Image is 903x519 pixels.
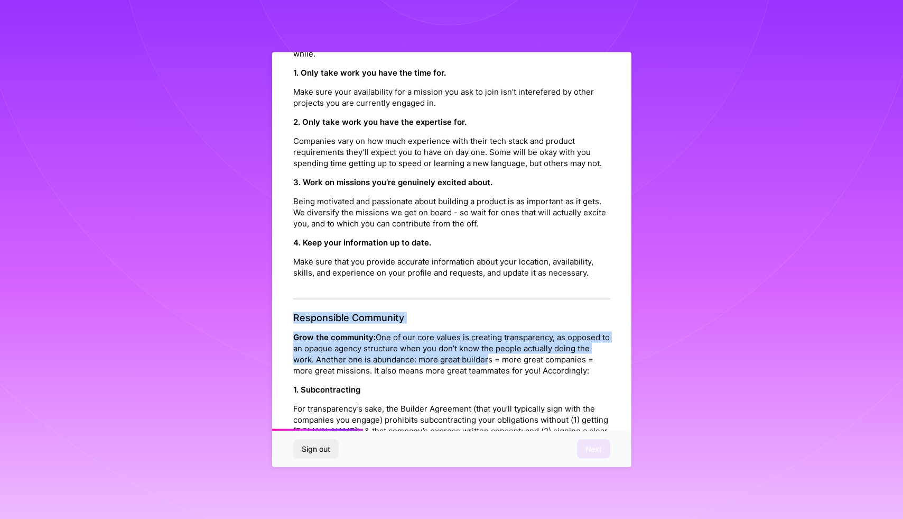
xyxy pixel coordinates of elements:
p: Being motivated and passionate about building a product is as important as it gets. We diversify ... [293,195,610,229]
p: One of our core values is creating transparency, as opposed to an opaque agency structure when yo... [293,332,610,376]
h4: Responsible Community [293,312,610,323]
strong: 4. Keep your information up to date. [293,237,431,247]
p: For transparency’s sake, the Builder Agreement (that you’ll typically sign with the companies you... [293,403,610,448]
button: Sign out [293,440,339,459]
p: Companies vary on how much experience with their tech stack and product requirements they’ll expe... [293,135,610,168]
strong: 2. Only take work you have the expertise for. [293,116,467,126]
strong: 1. Only take work you have the time for. [293,67,446,77]
p: Make sure your availability for a mission you ask to join isn’t interefered by other projects you... [293,86,610,108]
strong: 1. Subcontracting [293,385,360,395]
p: only join missions you actually have the bandwidth and are qualified for. This might mean turning... [293,25,610,59]
p: Make sure that you provide accurate information about your location, availability, skills, and ex... [293,256,610,278]
strong: Grow the community: [293,332,376,342]
span: Sign out [302,444,330,454]
strong: 3. Work on missions you’re genuinely excited about. [293,177,492,187]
